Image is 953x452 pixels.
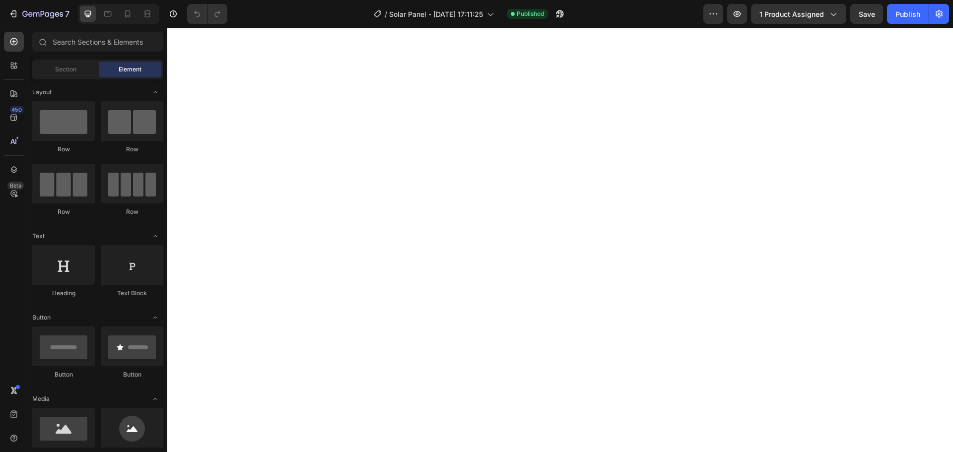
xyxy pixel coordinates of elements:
[759,9,824,19] span: 1 product assigned
[101,145,163,154] div: Row
[32,145,95,154] div: Row
[517,9,544,18] span: Published
[385,9,387,19] span: /
[751,4,846,24] button: 1 product assigned
[389,9,483,19] span: Solar Panel - [DATE] 17:11:25
[32,88,52,97] span: Layout
[147,84,163,100] span: Toggle open
[887,4,929,24] button: Publish
[7,182,24,190] div: Beta
[101,289,163,298] div: Text Block
[32,394,50,403] span: Media
[32,289,95,298] div: Heading
[101,370,163,379] div: Button
[55,65,76,74] span: Section
[32,232,45,241] span: Text
[187,4,227,24] div: Undo/Redo
[32,313,51,322] span: Button
[32,207,95,216] div: Row
[859,10,875,18] span: Save
[119,65,141,74] span: Element
[4,4,74,24] button: 7
[32,370,95,379] div: Button
[147,391,163,407] span: Toggle open
[850,4,883,24] button: Save
[167,28,953,452] iframe: Design area
[32,32,163,52] input: Search Sections & Elements
[65,8,69,20] p: 7
[895,9,920,19] div: Publish
[9,106,24,114] div: 450
[101,207,163,216] div: Row
[147,228,163,244] span: Toggle open
[147,310,163,325] span: Toggle open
